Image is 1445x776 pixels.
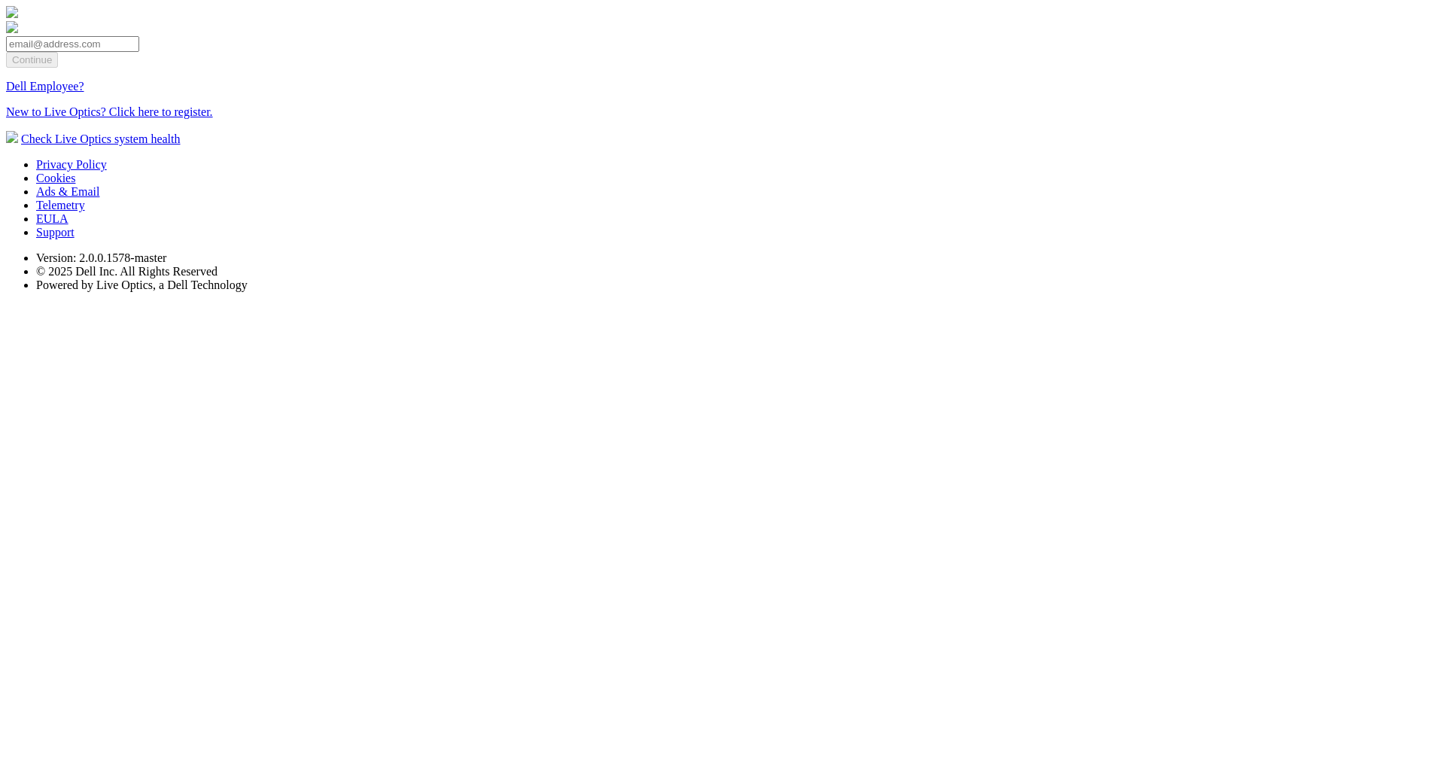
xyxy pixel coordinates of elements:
li: Powered by Live Optics, a Dell Technology [36,278,1439,292]
a: Ads & Email [36,185,99,198]
a: EULA [36,212,68,225]
a: Check Live Optics system health [21,132,181,145]
li: © 2025 Dell Inc. All Rights Reserved [36,265,1439,278]
img: status-check-icon.svg [6,131,18,143]
a: New to Live Optics? Click here to register. [6,105,213,118]
li: Version: 2.0.0.1578-master [36,251,1439,265]
img: liveoptics-logo.svg [6,6,18,18]
a: Support [36,226,75,239]
a: Dell Employee? [6,80,84,93]
a: Privacy Policy [36,158,107,171]
a: Cookies [36,172,75,184]
input: Continue [6,52,58,68]
a: Telemetry [36,199,85,211]
input: email@address.com [6,36,139,52]
img: liveoptics-word.svg [6,21,18,33]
